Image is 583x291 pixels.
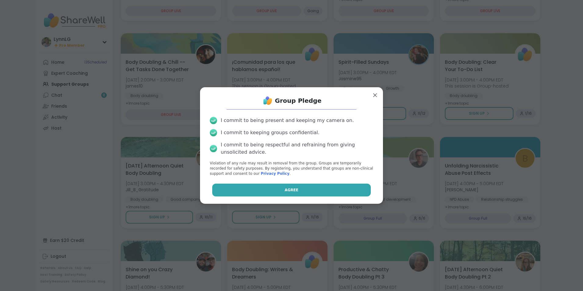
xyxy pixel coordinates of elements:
[221,117,354,124] div: I commit to being present and keeping my camera on.
[275,96,322,105] h1: Group Pledge
[262,95,274,107] img: ShareWell Logo
[261,171,289,176] a: Privacy Policy
[210,161,373,176] p: Violation of any rule may result in removal from the group. Groups are temporarily recorded for s...
[285,187,299,193] span: Agree
[221,129,320,136] div: I commit to keeping groups confidential.
[212,184,371,196] button: Agree
[221,141,373,156] div: I commit to being respectful and refraining from giving unsolicited advice.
